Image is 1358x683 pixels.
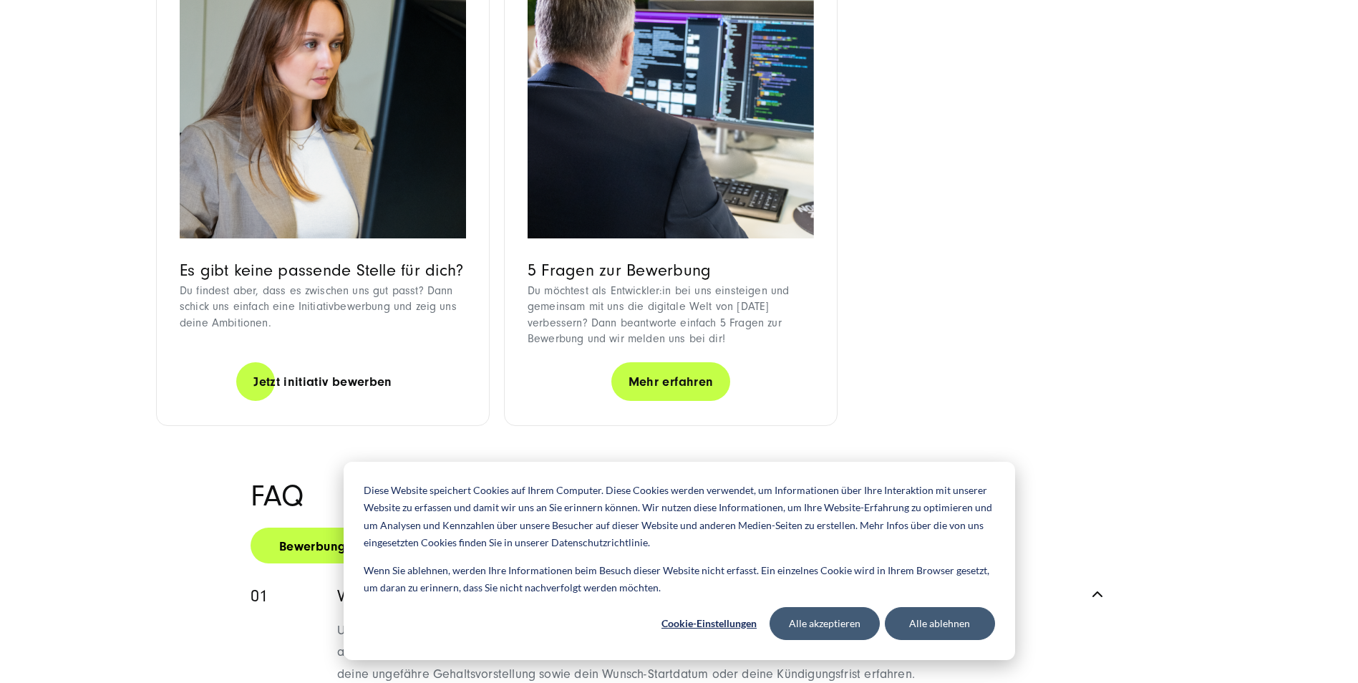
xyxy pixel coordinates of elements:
[364,482,995,552] p: Diese Website speichert Cookies auf Ihrem Computer. Diese Cookies werden verwendet, um Informatio...
[180,283,466,331] p: Du findest aber, dass es zwischen uns gut passt? Dann schick uns einfach eine Initiativbewerbung ...
[180,260,466,281] h3: Es gibt keine passende Stelle für dich?
[251,528,426,563] a: Bewerbungsprozess
[654,607,765,640] button: Cookie-Einstellungen
[236,362,409,402] a: Jetzt initiativ bewerben
[611,362,731,402] a: Mehr erfahren
[528,283,814,347] p: Du möchtest als Entwickler:in bei uns einsteigen und gemeinsam mit uns die digitale Welt von [DAT...
[344,462,1015,660] div: Cookie banner
[528,260,814,281] h3: 5 Fragen zur Bewerbung
[770,607,880,640] button: Alle akzeptieren
[885,607,995,640] button: Alle ablehnen
[364,562,995,597] p: Wenn Sie ablehnen, werden Ihre Informationen beim Besuch dieser Website nicht erfasst. Ein einzel...
[251,569,1107,618] a: Welche Unterlagen brauche ich für eine Bewerbung?
[251,481,1107,513] h2: FAQ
